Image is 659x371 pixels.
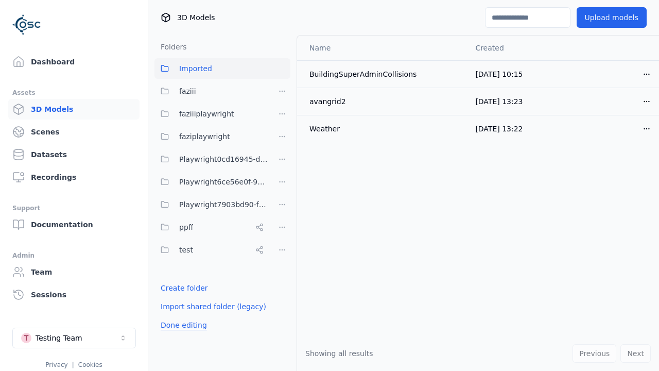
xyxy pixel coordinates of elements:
[45,361,67,368] a: Privacy
[467,36,563,60] th: Created
[8,122,140,142] a: Scenes
[179,108,234,120] span: faziiiplaywright
[577,7,647,28] button: Upload models
[475,125,523,133] span: [DATE] 13:22
[8,144,140,165] a: Datasets
[179,244,193,256] span: test
[154,172,268,192] button: Playwright6ce56e0f-9b2c-4ed7-b8eb-4c1d2b5e7ab2
[154,81,268,102] button: faziii
[309,124,459,134] div: Weather
[475,97,523,106] span: [DATE] 13:23
[8,214,140,235] a: Documentation
[475,70,523,78] span: [DATE] 10:15
[78,361,102,368] a: Cookies
[154,149,268,170] button: Playwright0cd16945-d24c-45f9-a8ba-c74193e3fd84
[36,333,82,343] div: Testing Team
[179,221,193,233] span: ppff
[309,69,459,79] div: BuildingSuperAdminCollisions
[154,104,268,124] button: faziiiplaywright
[12,328,136,348] button: Select a workspace
[12,87,135,99] div: Assets
[12,202,135,214] div: Support
[309,96,459,107] div: avangrid2
[8,52,140,72] a: Dashboard
[154,316,213,334] button: Done editing
[154,217,268,238] button: ppff
[179,153,268,165] span: Playwright0cd16945-d24c-45f9-a8ba-c74193e3fd84
[154,126,268,147] button: faziplaywright
[12,10,41,39] img: Logo
[154,240,268,260] button: test
[179,62,212,75] span: Imported
[179,85,196,97] span: faziii
[161,283,208,293] a: Create folder
[179,198,268,211] span: Playwright7903bd90-f1ee-40e5-8689-7a943bbd43ef
[8,99,140,120] a: 3D Models
[8,167,140,188] a: Recordings
[179,176,268,188] span: Playwright6ce56e0f-9b2c-4ed7-b8eb-4c1d2b5e7ab2
[297,36,467,60] th: Name
[161,301,266,312] a: Import shared folder (legacy)
[177,12,215,23] span: 3D Models
[8,262,140,282] a: Team
[72,361,74,368] span: |
[154,58,290,79] button: Imported
[154,194,268,215] button: Playwright7903bd90-f1ee-40e5-8689-7a943bbd43ef
[154,42,187,52] h3: Folders
[8,284,140,305] a: Sessions
[154,279,214,297] button: Create folder
[154,297,272,316] button: Import shared folder (legacy)
[12,249,135,262] div: Admin
[179,130,230,143] span: faziplaywright
[21,333,31,343] div: T
[305,349,373,358] span: Showing all results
